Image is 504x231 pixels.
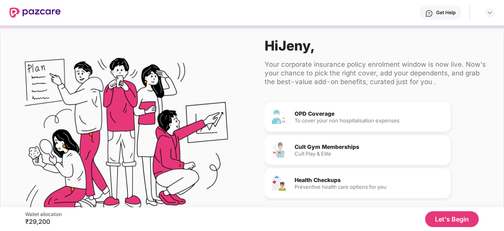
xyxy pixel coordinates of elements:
div: ₹29,200 [25,218,62,225]
div: Health Checkups [295,177,444,183]
img: svg+xml;base64,PHN2ZyBpZD0iSGVscC0zMngzMiIgeG1sbnM9Imh0dHA6Ly93d3cudzMub3JnLzIwMDAvc3ZnIiB3aWR0aD... [425,9,433,17]
img: Health Checkups [271,175,287,191]
div: Cult Gym Memberships [295,144,444,150]
img: New Pazcare Logo [9,8,61,18]
img: OPD Coverage [271,109,287,125]
button: Let's Begin [425,211,479,227]
div: Cult Play & Elite [295,151,444,156]
img: svg+xml;base64,PHN2ZyBpZD0iRHJvcGRvd24tMzJ4MzIiIHhtbG5zPSJodHRwOi8vd3d3LnczLm9yZy8yMDAwL3N2ZyIgd2... [487,9,493,16]
div: Get Help [436,9,455,16]
img: Cult Gym Memberships [271,142,287,158]
div: OPD Coverage [295,111,444,116]
div: Preventive health care options for you [295,184,444,190]
div: Wallet allocation [25,211,62,218]
div: To cover your non hospitalisation expenses [295,118,444,123]
div: Your corporate insurance policy enrolment window is now live. Now's your chance to pick the right... [265,60,491,86]
div: Hi Jeny , [265,38,491,54]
